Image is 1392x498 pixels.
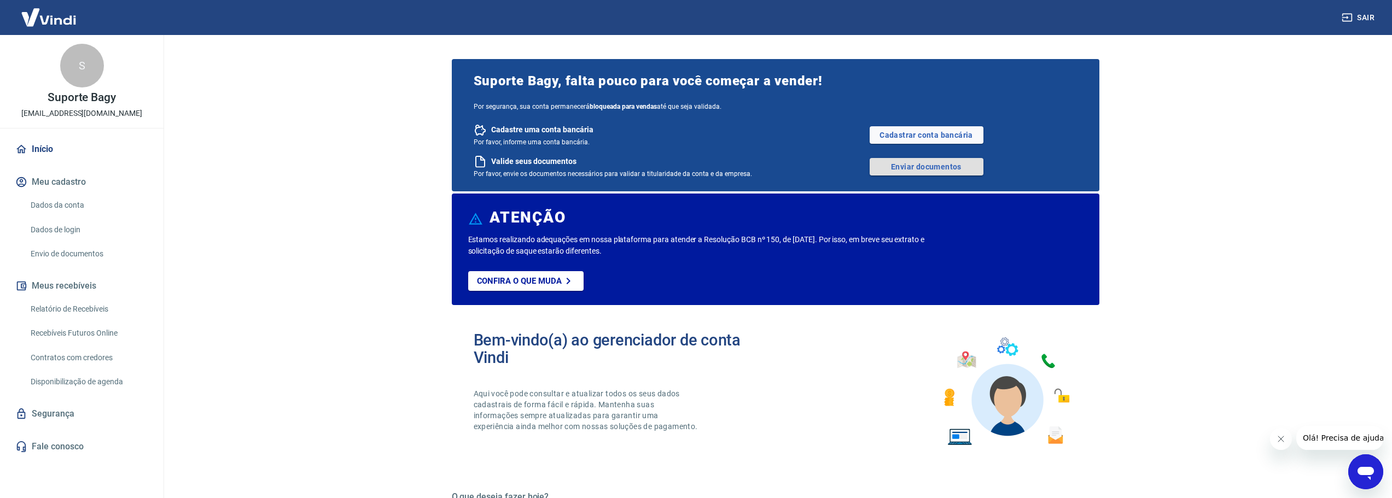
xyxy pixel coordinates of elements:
a: Envio de documentos [26,243,150,265]
span: Cadastre uma conta bancária [491,125,593,135]
a: Dados da conta [26,194,150,216]
h6: ATENÇÃO [490,212,566,223]
p: Confira o que muda [477,276,562,286]
span: Por favor, informe uma conta bancária. [474,138,590,146]
span: Valide seus documentos [491,156,576,167]
span: Olá! Precisa de ajuda? [7,8,92,16]
a: Cadastrar conta bancária [870,126,983,144]
p: Estamos realizando adequações em nossa plataforma para atender a Resolução BCB nº 150, de [DATE].... [468,234,960,257]
h2: Bem-vindo(a) ao gerenciador de conta Vindi [474,331,776,366]
a: Dados de login [26,219,150,241]
div: S [60,44,104,87]
iframe: Fechar mensagem [1270,428,1292,450]
span: Por favor, envie os documentos necessários para validar a titularidade da conta e da empresa. [474,170,752,178]
a: Relatório de Recebíveis [26,298,150,320]
a: Enviar documentos [870,158,983,175]
span: Por segurança, sua conta permanecerá até que seja validada. [474,103,1078,110]
a: Segurança [13,402,150,426]
a: Contratos com credores [26,347,150,369]
p: Suporte Bagy [48,92,116,103]
iframe: Botão para abrir a janela de mensagens [1348,454,1383,489]
button: Meu cadastro [13,170,150,194]
button: Sair [1339,8,1379,28]
p: [EMAIL_ADDRESS][DOMAIN_NAME] [21,108,142,119]
p: Aqui você pode consultar e atualizar todos os seus dados cadastrais de forma fácil e rápida. Mant... [474,388,700,432]
a: Disponibilização de agenda [26,371,150,393]
span: Suporte Bagy, falta pouco para você começar a vender! [474,72,1078,90]
button: Meus recebíveis [13,274,150,298]
iframe: Mensagem da empresa [1296,426,1383,450]
a: Início [13,137,150,161]
a: Fale conosco [13,435,150,459]
b: bloqueada para vendas [590,103,657,110]
a: Confira o que muda [468,271,584,291]
a: Recebíveis Futuros Online [26,322,150,344]
img: Imagem de um avatar masculino com diversos icones exemplificando as funcionalidades do gerenciado... [934,331,1078,452]
img: Vindi [13,1,84,34]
